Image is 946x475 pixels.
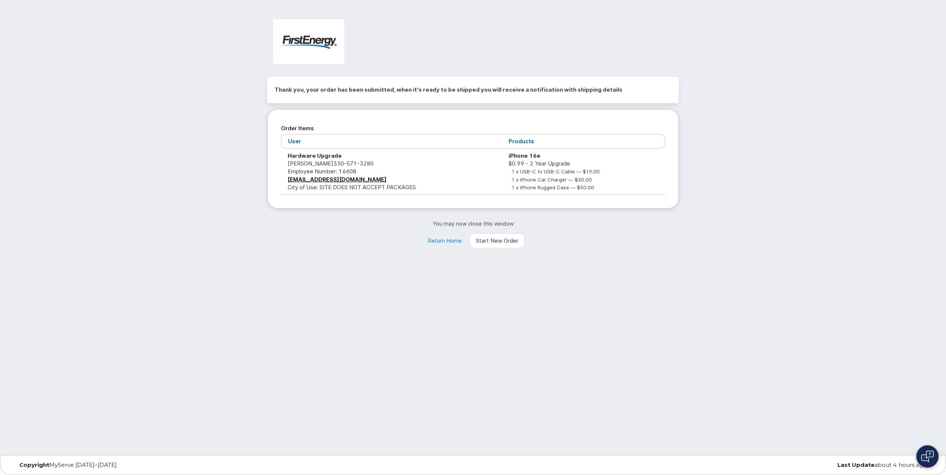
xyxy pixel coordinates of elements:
div: MyServe [DATE]–[DATE] [14,462,320,468]
h2: Thank you, your order has been submitted, when it's ready to be shipped you will receive a notifi... [275,84,671,95]
small: 1 x iPhone Rugged Case — $50.00 [512,184,594,190]
strong: Hardware Upgrade [288,152,342,159]
strong: Last Update [837,461,874,468]
h2: Order Items [281,123,665,134]
td: $0.99 - 2 Year Upgrade [502,149,665,195]
span: Employee Number: 16608 [288,168,356,175]
strong: Copyright [19,461,49,468]
small: 1 x iPhone Car Charger — $30.00 [512,177,592,183]
p: You may now close this window [267,220,679,227]
strong: iPhone 16e [509,152,540,159]
th: User [281,134,502,148]
a: Start New Order [470,233,525,248]
span: 3280 [357,160,374,167]
span: 571 [344,160,357,167]
img: FirstEnergy Corp [273,19,344,64]
span: 330 [333,160,374,167]
th: Products [502,134,665,148]
div: about 4 hours ago [626,462,932,468]
img: Open chat [921,451,934,462]
a: [EMAIL_ADDRESS][DOMAIN_NAME] [288,176,387,183]
a: Return Home [421,233,468,248]
small: 1 x USB-C to USB-C Cable — $19.00 [512,168,600,174]
td: [PERSON_NAME] City of Use: SITE DOES NOT ACCEPT PACKAGES [281,149,502,195]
